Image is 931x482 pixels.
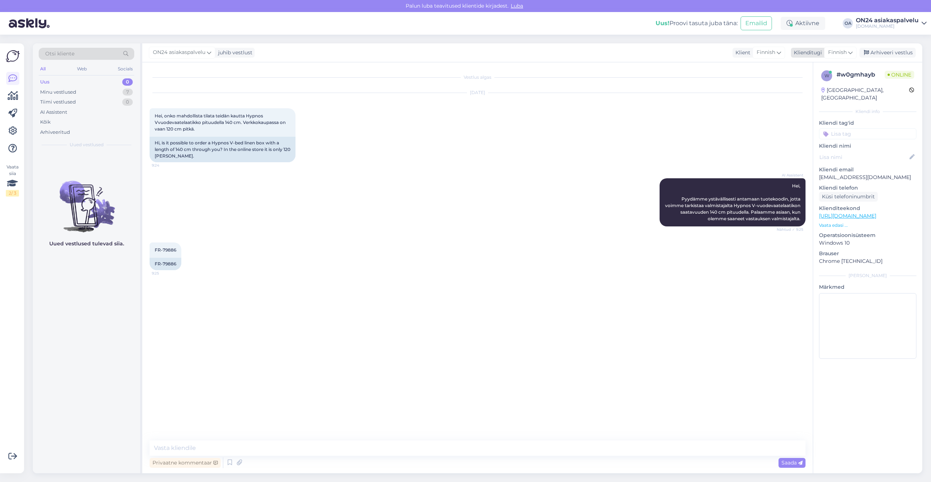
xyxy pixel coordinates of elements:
[824,73,829,78] span: w
[837,70,885,79] div: # w0gmhayb
[819,232,916,239] p: Operatsioonisüsteem
[821,86,909,102] div: [GEOGRAPHIC_DATA], [GEOGRAPHIC_DATA]
[6,49,20,63] img: Askly Logo
[819,213,876,219] a: [URL][DOMAIN_NAME]
[155,247,176,253] span: FR-79886
[40,129,70,136] div: Arhiveeritud
[116,64,134,74] div: Socials
[819,128,916,139] input: Lisa tag
[741,16,772,30] button: Emailid
[856,23,919,29] div: [DOMAIN_NAME]
[40,109,67,116] div: AI Assistent
[40,98,76,106] div: Tiimi vestlused
[819,184,916,192] p: Kliendi telefon
[150,258,181,270] div: FR-79886
[656,19,738,28] div: Proovi tasuta juba täna:
[509,3,525,9] span: Luba
[819,108,916,115] div: Kliendi info
[819,222,916,229] p: Vaata edasi ...
[819,174,916,181] p: [EMAIL_ADDRESS][DOMAIN_NAME]
[819,205,916,212] p: Klienditeekond
[6,190,19,197] div: 2 / 3
[885,71,914,79] span: Online
[856,18,919,23] div: ON24 asiakaspalvelu
[153,48,205,57] span: ON24 asiakaspalvelu
[819,283,916,291] p: Märkmed
[150,89,806,96] div: [DATE]
[76,64,88,74] div: Web
[819,142,916,150] p: Kliendi nimi
[152,163,179,168] span: 9:24
[757,48,775,57] span: Finnish
[819,257,916,265] p: Chrome [TECHNICAL_ID]
[155,113,287,132] span: Hei, onko mahdollista tilata teidän kautta Hypnos Vvuodevaatelaatikko pituudella 140 cm. Verkkoka...
[45,50,74,58] span: Otsi kliente
[122,98,133,106] div: 0
[150,458,221,468] div: Privaatne kommentaar
[122,78,133,86] div: 0
[33,168,140,233] img: No chats
[819,250,916,257] p: Brauser
[819,239,916,247] p: Windows 10
[856,18,927,29] a: ON24 asiakaspalvelu[DOMAIN_NAME]
[776,227,803,232] span: Nähtud ✓ 9:25
[781,459,803,466] span: Saada
[776,172,803,178] span: AI Assistent
[859,48,916,58] div: Arhiveeri vestlus
[843,18,853,28] div: OA
[819,153,908,161] input: Lisa nimi
[150,137,295,162] div: Hi, is it possible to order a Hypnos V-bed linen box with a length of 140 cm through you? In the ...
[215,49,252,57] div: juhib vestlust
[791,49,822,57] div: Klienditugi
[40,89,76,96] div: Minu vestlused
[819,272,916,279] div: [PERSON_NAME]
[819,192,878,202] div: Küsi telefoninumbrit
[40,78,50,86] div: Uus
[828,48,847,57] span: Finnish
[39,64,47,74] div: All
[123,89,133,96] div: 7
[70,141,104,148] span: Uued vestlused
[733,49,750,57] div: Klient
[150,74,806,81] div: Vestlus algas
[781,17,825,30] div: Aktiivne
[819,166,916,174] p: Kliendi email
[819,119,916,127] p: Kliendi tag'id
[656,20,669,27] b: Uus!
[6,164,19,197] div: Vaata siia
[49,240,124,248] p: Uued vestlused tulevad siia.
[152,271,179,276] span: 9:25
[40,118,51,126] div: Kõik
